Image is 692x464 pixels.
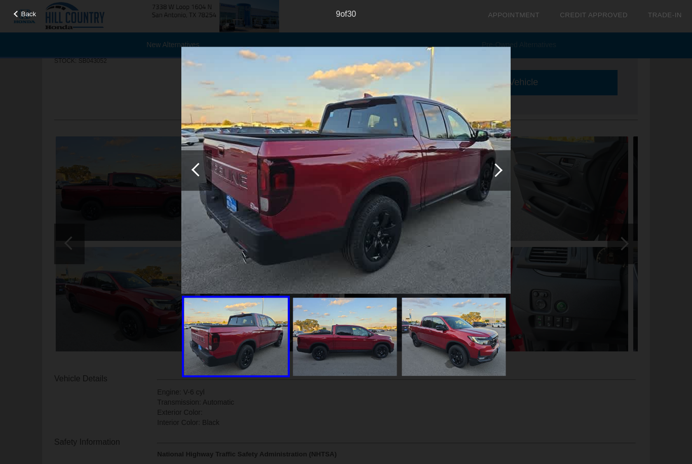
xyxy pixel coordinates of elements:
[402,298,506,376] img: 4dbd497bf0f6fb563eb5b1ead34fb4a0x.jpg
[293,298,397,376] img: 23dc8a9d1f16a05ffe870c3fb2191e9dx.jpg
[560,11,628,19] a: Credit Approved
[181,47,511,294] img: e834be2779952512c85dd3670e0a5079x.jpg
[21,10,36,18] span: Back
[648,11,682,19] a: Trade-In
[336,10,340,18] span: 9
[488,11,540,19] a: Appointment
[347,10,356,18] span: 30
